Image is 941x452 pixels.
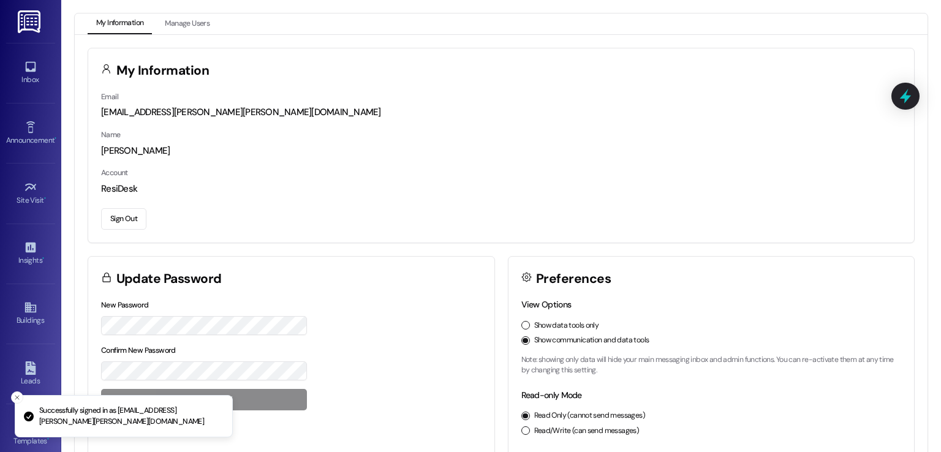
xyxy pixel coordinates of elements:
[6,177,55,210] a: Site Visit •
[116,64,210,77] h3: My Information
[156,13,218,34] button: Manage Users
[101,208,146,230] button: Sign Out
[39,405,222,427] p: Successfully signed in as [EMAIL_ADDRESS][PERSON_NAME][PERSON_NAME][DOMAIN_NAME]
[88,13,152,34] button: My Information
[101,300,149,310] label: New Password
[6,418,55,451] a: Templates •
[521,299,572,310] label: View Options
[11,391,23,404] button: Close toast
[534,335,649,346] label: Show communication and data tools
[42,254,44,263] span: •
[534,410,645,421] label: Read Only (cannot send messages)
[101,106,901,119] div: [EMAIL_ADDRESS][PERSON_NAME][PERSON_NAME][DOMAIN_NAME]
[6,297,55,330] a: Buildings
[101,130,121,140] label: Name
[521,355,902,376] p: Note: showing only data will hide your main messaging inbox and admin functions. You can re-activ...
[6,56,55,89] a: Inbox
[101,183,901,195] div: ResiDesk
[18,10,43,33] img: ResiDesk Logo
[47,435,49,443] span: •
[116,273,222,285] h3: Update Password
[101,345,176,355] label: Confirm New Password
[101,145,901,157] div: [PERSON_NAME]
[534,320,599,331] label: Show data tools only
[101,168,128,178] label: Account
[6,358,55,391] a: Leads
[44,194,46,203] span: •
[534,426,640,437] label: Read/Write (can send messages)
[6,237,55,270] a: Insights •
[521,390,582,401] label: Read-only Mode
[55,134,56,143] span: •
[536,273,611,285] h3: Preferences
[101,92,118,102] label: Email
